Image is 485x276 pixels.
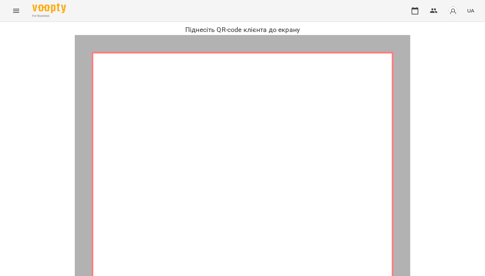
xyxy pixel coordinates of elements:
button: UA [464,4,477,17]
span: For Business [32,14,66,18]
span: UA [467,7,474,14]
img: avatar_s.png [448,6,458,15]
h6: Піднесіть QR-code клієнта до екрану [3,25,482,35]
button: Menu [8,3,24,19]
img: Voopty Logo [32,3,66,13]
